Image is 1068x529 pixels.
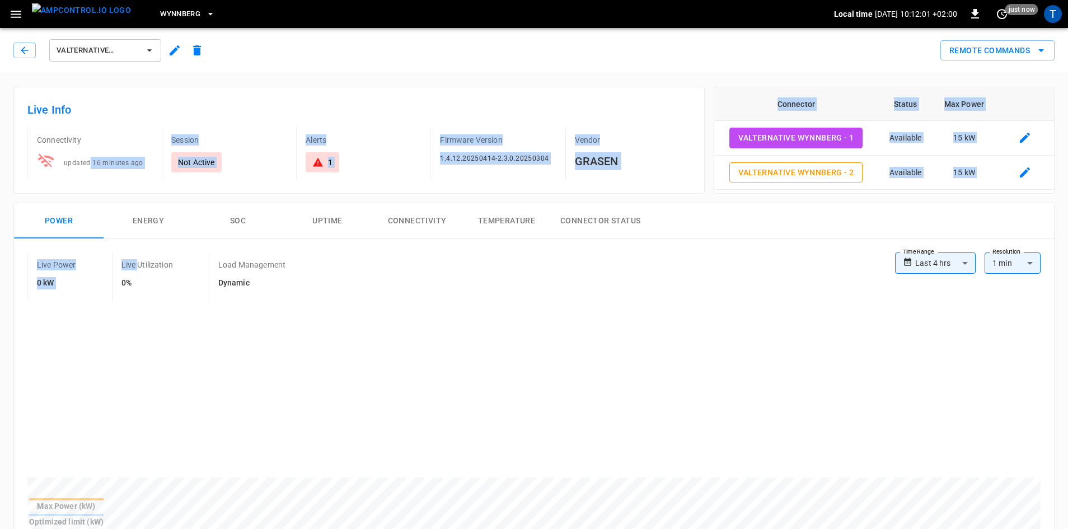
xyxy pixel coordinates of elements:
[575,134,691,146] p: Vendor
[729,128,863,148] button: Valternative Wynnberg - 1
[283,203,372,239] button: Uptime
[915,252,976,274] div: Last 4 hrs
[178,157,215,168] p: Not Active
[37,259,76,270] p: Live Power
[14,203,104,239] button: Power
[27,101,691,119] h6: Live Info
[940,40,1055,61] button: Remote Commands
[714,87,1054,190] table: connector table
[440,134,556,146] p: Firmware Version
[1005,4,1038,15] span: just now
[878,87,933,121] th: Status
[37,277,76,289] h6: 0 kW
[372,203,462,239] button: Connectivity
[121,259,173,270] p: Live Utilization
[160,8,200,21] span: Wynnberg
[57,44,139,57] span: Valternative Wynnberg
[575,152,691,170] h6: GRASEN
[992,247,1020,256] label: Resolution
[933,156,995,190] td: 15 kW
[462,203,551,239] button: Temperature
[903,247,934,256] label: Time Range
[49,39,161,62] button: Valternative Wynnberg
[440,155,549,162] span: 1.4.12.20250414-2.3.0.20250304
[104,203,193,239] button: Energy
[933,87,995,121] th: Max Power
[64,159,143,167] span: updated 16 minutes ago
[878,156,933,190] td: Available
[156,3,219,25] button: Wynnberg
[985,252,1041,274] div: 1 min
[1044,5,1062,23] div: profile-icon
[37,134,153,146] p: Connectivity
[306,134,421,146] p: Alerts
[218,259,285,270] p: Load Management
[193,203,283,239] button: SOC
[940,40,1055,61] div: remote commands options
[551,203,649,239] button: Connector Status
[933,121,995,156] td: 15 kW
[714,87,878,121] th: Connector
[32,3,131,17] img: ampcontrol.io logo
[729,162,863,183] button: Valternative Wynnberg - 2
[878,121,933,156] td: Available
[121,277,173,289] h6: 0%
[171,134,287,146] p: Session
[993,5,1011,23] button: set refresh interval
[218,277,285,289] h6: Dynamic
[328,157,332,168] div: 1
[875,8,957,20] p: [DATE] 10:12:01 +02:00
[834,8,873,20] p: Local time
